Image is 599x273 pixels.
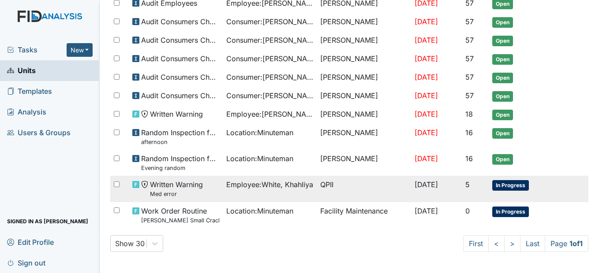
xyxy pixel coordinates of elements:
span: [DATE] [415,128,438,137]
div: Show 30 [115,238,145,249]
small: [PERSON_NAME] Small Crack [141,216,219,225]
span: Open [492,36,513,46]
td: [PERSON_NAME] [317,50,411,68]
span: Audit Consumers Charts [141,53,219,64]
span: Employee : White, Khahliya [226,179,313,190]
a: > [504,235,520,252]
span: [DATE] [415,207,438,215]
span: Open [492,110,513,120]
span: [DATE] [415,110,438,118]
a: < [488,235,505,252]
button: New [67,43,93,57]
a: Tasks [7,44,67,55]
span: Edit Profile [7,235,54,249]
span: Audit Consumers Charts [141,90,219,101]
span: Audit Consumers Charts [141,16,219,27]
td: Facility Maintenance [317,202,411,228]
span: Written Warning [150,109,203,119]
span: Open [492,154,513,165]
span: 57 [465,91,474,100]
td: [PERSON_NAME] [317,31,411,50]
small: afternoon [141,138,219,146]
span: Work Order Routine Van Windshield Small Crack [141,206,219,225]
span: Open [492,73,513,83]
td: [PERSON_NAME] [317,13,411,31]
span: 57 [465,36,474,44]
span: 0 [465,207,470,215]
small: Med error [150,190,203,198]
span: Random Inspection for Afternoon afternoon [141,127,219,146]
td: [PERSON_NAME] [317,87,411,105]
span: Location : Minuteman [226,127,293,138]
span: 16 [465,154,473,163]
span: Page [545,235,588,252]
span: Units [7,64,36,77]
span: 57 [465,73,474,81]
span: 57 [465,17,474,26]
span: Signed in as [PERSON_NAME] [7,214,88,228]
span: 18 [465,110,473,118]
td: [PERSON_NAME] [317,105,411,124]
span: Audit Consumers Charts [141,72,219,82]
span: Open [492,17,513,28]
strong: 1 of 1 [569,239,583,248]
td: [PERSON_NAME] [317,124,411,150]
td: [PERSON_NAME] [317,150,411,176]
span: [DATE] [415,154,438,163]
span: [DATE] [415,73,438,81]
span: 16 [465,128,473,137]
span: [DATE] [415,36,438,44]
span: Consumer : [PERSON_NAME] [226,72,313,82]
span: Open [492,91,513,102]
span: Analysis [7,105,46,119]
td: [PERSON_NAME] [317,68,411,87]
span: 57 [465,54,474,63]
span: Location : Minuteman [226,206,293,216]
span: [DATE] [415,54,438,63]
span: Sign out [7,256,45,269]
span: Consumer : [PERSON_NAME] [226,53,313,64]
small: Evening random [141,164,219,172]
span: Audit Consumers Charts [141,35,219,45]
span: Written Warning Med error [150,179,203,198]
span: Consumer : [PERSON_NAME] [226,16,313,27]
span: In Progress [492,207,529,217]
span: Open [492,128,513,139]
span: Random Inspection for Evening Evening random [141,153,219,172]
nav: task-pagination [463,235,588,252]
span: Consumer : [PERSON_NAME][GEOGRAPHIC_DATA] [226,35,313,45]
td: QPII [317,176,411,202]
span: [DATE] [415,17,438,26]
span: Location : Minuteman [226,153,293,164]
span: In Progress [492,180,529,191]
span: [DATE] [415,91,438,100]
span: Templates [7,85,52,98]
span: Consumer : [PERSON_NAME] [226,90,313,101]
a: First [463,235,489,252]
span: Users & Groups [7,126,71,140]
span: [DATE] [415,180,438,189]
span: Open [492,54,513,65]
span: Employee : [PERSON_NAME] [226,109,313,119]
span: 5 [465,180,470,189]
a: Last [520,235,545,252]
